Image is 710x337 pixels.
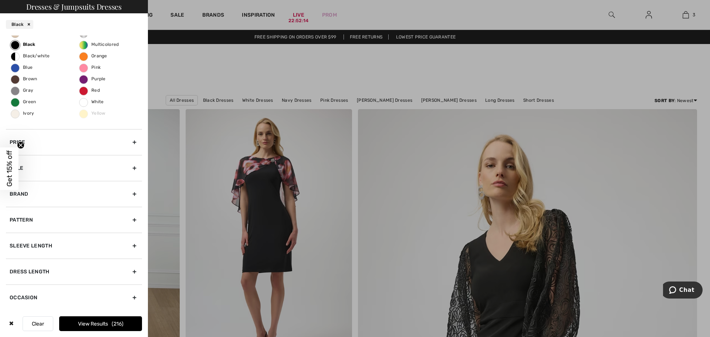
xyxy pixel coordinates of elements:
[59,316,142,331] button: View Results216
[663,282,703,300] iframe: Opens a widget where you can chat to one of our agents
[11,53,50,58] span: Black/white
[11,111,34,116] span: Ivory
[11,65,33,70] span: Blue
[6,20,33,29] div: Black
[11,76,37,81] span: Brown
[80,76,106,81] span: Purple
[80,42,119,47] span: Multicolored
[6,259,142,284] div: Dress Length
[112,321,124,327] span: 216
[11,42,35,47] span: Black
[11,99,36,104] span: Green
[6,181,142,207] div: Brand
[6,155,142,181] div: Sale
[80,88,100,93] span: Red
[23,316,53,331] button: Clear
[80,99,104,104] span: White
[11,88,33,93] span: Gray
[80,53,107,58] span: Orange
[6,233,142,259] div: Sleeve length
[6,207,142,233] div: Pattern
[6,316,17,331] div: ✖
[6,284,142,310] div: Occasion
[80,111,106,116] span: Yellow
[5,151,14,187] span: Get 15% off
[6,129,142,155] div: Price
[80,65,101,70] span: Pink
[17,141,24,149] button: Close teaser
